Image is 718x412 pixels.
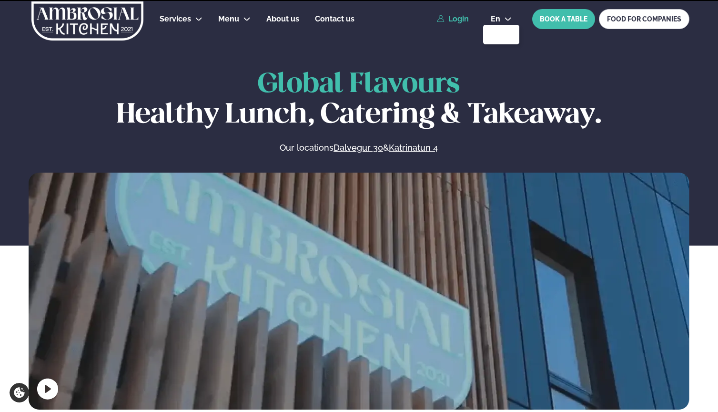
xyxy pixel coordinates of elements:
[29,70,689,131] h1: Healthy Lunch, Catering & Takeaway.
[30,1,144,41] img: logo
[258,72,460,98] span: Global Flavours
[599,9,689,29] a: FOOD FOR COMPANIES
[389,142,438,154] a: Katrinatun 4
[160,14,191,23] span: Services
[218,13,239,25] a: Menu
[266,13,299,25] a: About us
[218,14,239,23] span: Menu
[315,14,354,23] span: Contact us
[160,13,191,25] a: Services
[483,15,519,23] button: en
[491,15,500,23] span: en
[334,142,383,154] a: Dalvegur 30
[266,14,299,23] span: About us
[10,383,29,402] a: Cookie settings
[179,142,539,154] p: Our locations &
[532,9,595,29] button: BOOK A TABLE
[437,15,469,23] a: Login
[315,13,354,25] a: Contact us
